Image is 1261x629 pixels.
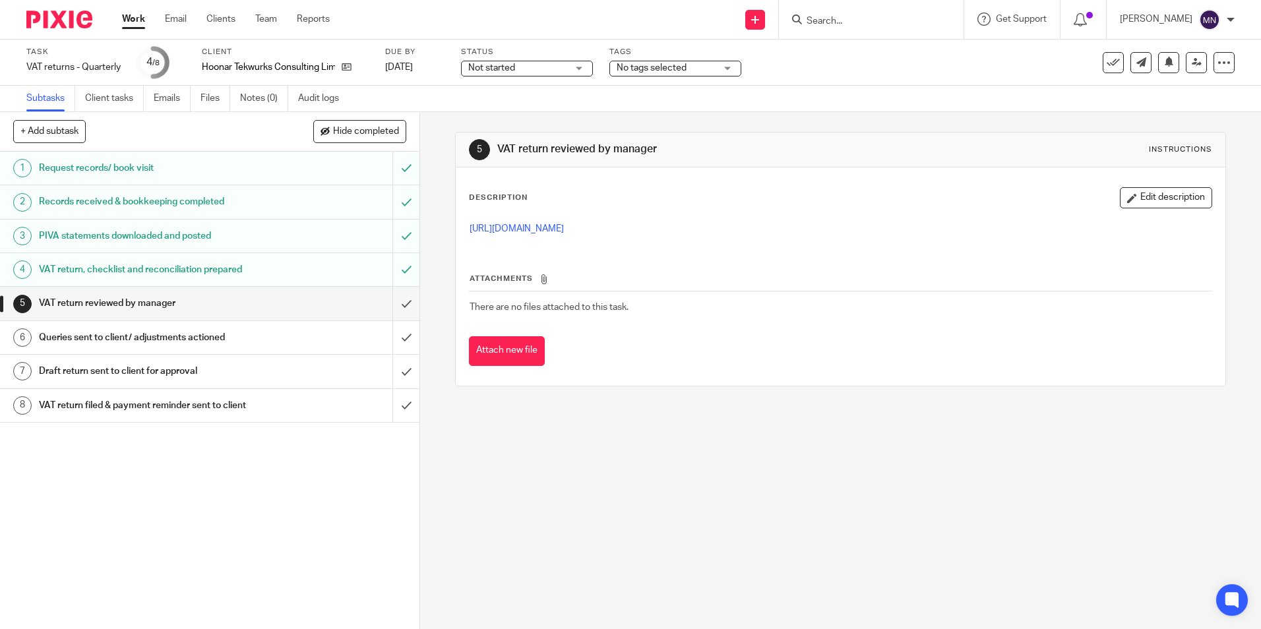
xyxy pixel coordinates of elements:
[154,86,191,111] a: Emails
[1120,13,1192,26] p: [PERSON_NAME]
[13,120,86,142] button: + Add subtask
[1199,9,1220,30] img: svg%3E
[297,13,330,26] a: Reports
[13,328,32,347] div: 6
[470,303,629,312] span: There are no files attached to this task.
[122,13,145,26] a: Work
[1120,187,1212,208] button: Edit description
[200,86,230,111] a: Files
[385,63,413,72] span: [DATE]
[996,15,1047,24] span: Get Support
[298,86,349,111] a: Audit logs
[470,224,564,233] a: [URL][DOMAIN_NAME]
[468,63,515,73] span: Not started
[39,226,266,246] h1: PIVA statements downloaded and posted
[470,275,533,282] span: Attachments
[805,16,924,28] input: Search
[202,47,369,57] label: Client
[13,396,32,415] div: 8
[39,158,266,178] h1: Request records/ book visit
[39,192,266,212] h1: Records received & bookkeeping completed
[39,361,266,381] h1: Draft return sent to client for approval
[13,295,32,313] div: 5
[13,227,32,245] div: 3
[469,193,528,203] p: Description
[26,11,92,28] img: Pixie
[333,127,399,137] span: Hide completed
[617,63,687,73] span: No tags selected
[206,13,235,26] a: Clients
[497,142,869,156] h1: VAT return reviewed by manager
[152,59,160,67] small: /8
[461,47,593,57] label: Status
[13,159,32,177] div: 1
[255,13,277,26] a: Team
[26,61,121,74] div: VAT returns - Quarterly
[13,362,32,380] div: 7
[39,396,266,415] h1: VAT return filed & payment reminder sent to client
[85,86,144,111] a: Client tasks
[146,55,160,70] div: 4
[609,47,741,57] label: Tags
[39,293,266,313] h1: VAT return reviewed by manager
[26,47,121,57] label: Task
[202,61,335,74] p: Hoonar Tekwurks Consulting Limited
[240,86,288,111] a: Notes (0)
[469,139,490,160] div: 5
[1149,144,1212,155] div: Instructions
[13,260,32,279] div: 4
[13,193,32,212] div: 2
[165,13,187,26] a: Email
[39,328,266,347] h1: Queries sent to client/ adjustments actioned
[313,120,406,142] button: Hide completed
[385,47,445,57] label: Due by
[26,86,75,111] a: Subtasks
[39,260,266,280] h1: VAT return, checklist and reconciliation prepared
[469,336,545,366] button: Attach new file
